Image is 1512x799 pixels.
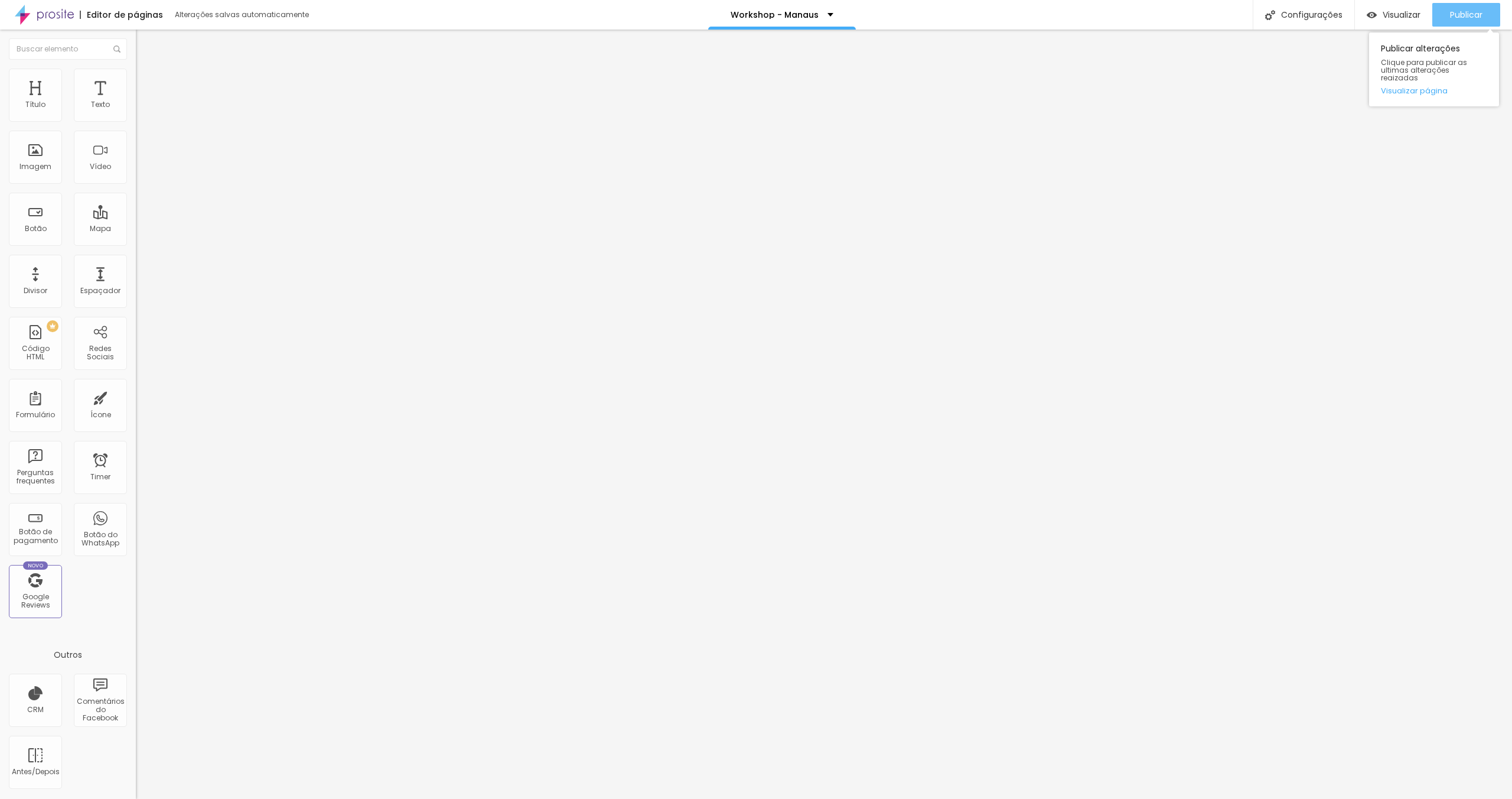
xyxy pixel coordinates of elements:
span: Publicar [1450,10,1482,20]
p: Workshop - Manaus [731,11,819,19]
div: Imagem [19,163,51,171]
div: Perguntas frequentes [12,469,58,486]
div: Timer [90,473,110,481]
div: Título [25,100,45,109]
div: Publicar alterações [1369,33,1499,106]
img: view-1.svg [1367,10,1377,20]
span: Clique para publicar as ultimas alterações reaizadas [1381,59,1487,82]
div: Botão [25,225,47,233]
div: Botão de pagamento [12,528,58,545]
img: Icone [113,46,120,53]
div: Formulário [16,411,55,419]
a: Visualizar página [1381,87,1487,95]
div: Texto [91,100,110,109]
div: Vídeo [90,163,111,171]
div: CRM [27,706,44,714]
div: Comentários do Facebook [77,697,123,723]
button: Visualizar [1355,3,1432,27]
input: Buscar elemento [9,38,127,60]
div: Espaçador [80,287,120,295]
div: Botão do WhatsApp [77,531,123,548]
div: Antes/Depois [12,768,58,776]
div: Código HTML [12,345,58,362]
div: Redes Sociais [77,345,123,362]
div: Editor de páginas [80,11,163,19]
div: Alterações salvas automaticamente [175,11,311,18]
button: Publicar [1432,3,1500,27]
img: Icone [1265,10,1275,20]
div: Google Reviews [12,593,58,610]
div: Ícone [90,411,111,419]
div: Divisor [24,287,47,295]
div: Novo [23,561,48,570]
iframe: Editor [136,30,1512,799]
span: Visualizar [1383,10,1420,20]
div: Mapa [90,225,111,233]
